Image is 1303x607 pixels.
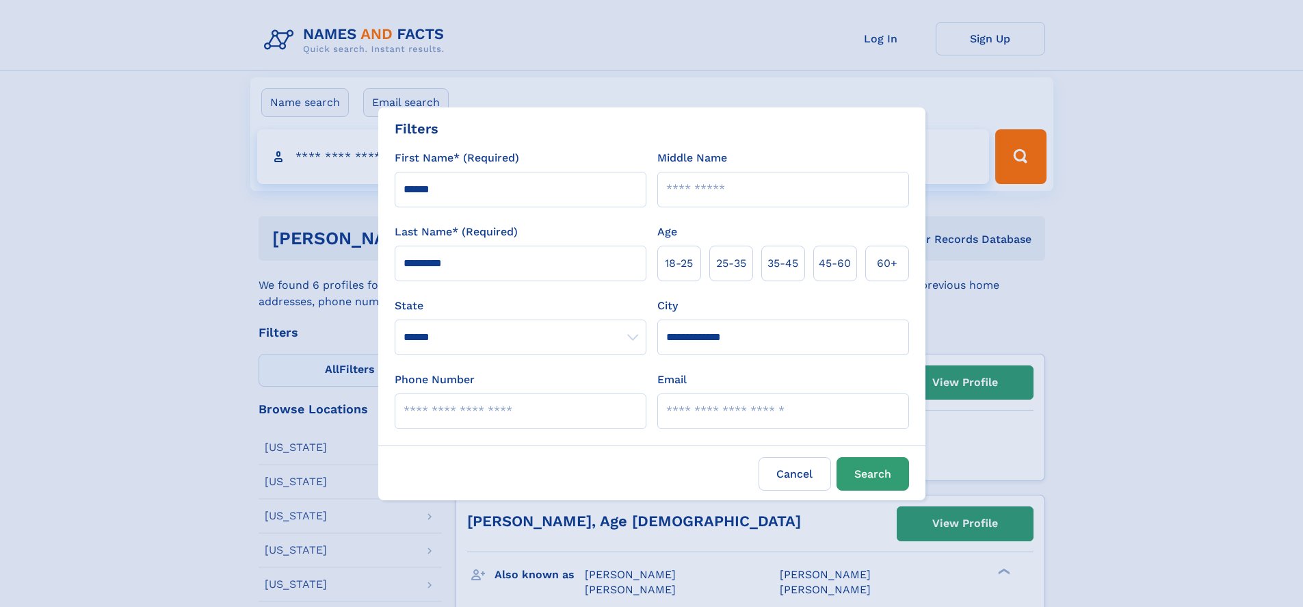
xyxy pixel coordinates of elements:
div: Filters [395,118,438,139]
label: Middle Name [657,150,727,166]
label: Cancel [759,457,831,491]
button: Search [837,457,909,491]
label: Last Name* (Required) [395,224,518,240]
span: 18‑25 [665,255,693,272]
label: Age [657,224,677,240]
span: 45‑60 [819,255,851,272]
span: 25‑35 [716,255,746,272]
label: City [657,298,678,314]
span: 35‑45 [767,255,798,272]
label: State [395,298,646,314]
label: Email [657,372,687,388]
label: Phone Number [395,372,475,388]
span: 60+ [877,255,897,272]
label: First Name* (Required) [395,150,519,166]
